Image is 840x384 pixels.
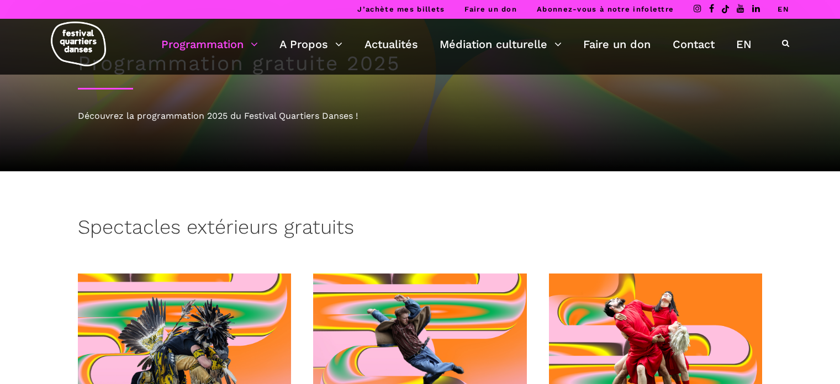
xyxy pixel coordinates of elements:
[364,35,418,54] a: Actualités
[583,35,651,54] a: Faire un don
[78,109,763,123] div: Découvrez la programmation 2025 du Festival Quartiers Danses !
[537,5,674,13] a: Abonnez-vous à notre infolettre
[736,35,752,54] a: EN
[673,35,715,54] a: Contact
[440,35,562,54] a: Médiation culturelle
[279,35,342,54] a: A Propos
[51,22,106,66] img: logo-fqd-med
[464,5,517,13] a: Faire un don
[778,5,789,13] a: EN
[78,215,354,243] h3: Spectacles extérieurs gratuits
[357,5,445,13] a: J’achète mes billets
[161,35,258,54] a: Programmation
